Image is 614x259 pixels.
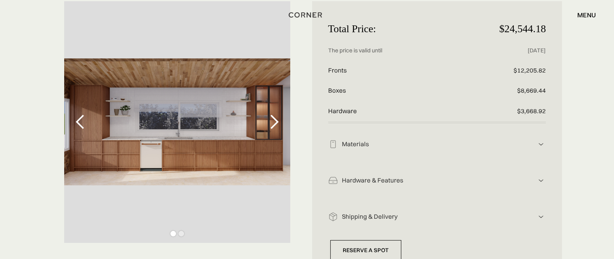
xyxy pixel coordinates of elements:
div: Shipping & Delivery [338,213,536,221]
a: home [287,10,326,20]
div: 1 of 2 [64,1,290,243]
div: Materials [338,140,536,149]
div: carousel [64,1,290,243]
p: $3,668.92 [473,101,546,122]
p: $12,205.82 [473,60,546,81]
div: Hardware & Features [338,176,536,185]
div: next slide [258,1,290,243]
p: [DATE] [473,41,546,60]
div: Show slide 2 of 2 [178,231,184,236]
p: Boxes [328,81,474,101]
p: Fronts [328,60,474,81]
p: $8,669.44 [473,81,546,101]
div: menu [569,8,596,22]
div: Show slide 1 of 2 [170,231,176,236]
div: menu [577,12,596,18]
p: Hardware [328,101,474,122]
p: The price is valid until [328,41,474,60]
div: previous slide [64,1,96,243]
